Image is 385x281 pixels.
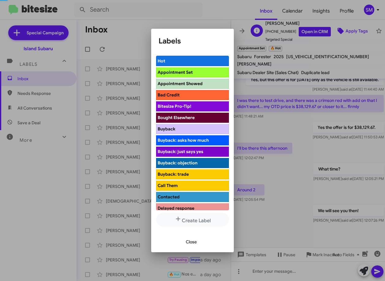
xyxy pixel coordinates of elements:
[156,213,229,227] button: Create Label
[158,194,180,200] span: Contacted
[158,103,191,109] span: Bitesize Pro-Tip!
[158,92,180,98] span: Bad Credit
[159,36,226,46] h1: Labels
[158,160,197,166] span: Buyback: objection
[158,149,203,154] span: Buyback: just says yes
[186,236,197,247] span: Close
[158,58,165,64] span: Hot
[158,81,203,86] span: Appointment Showed
[158,115,195,120] span: Bought Elsewhere
[158,137,209,143] span: Buyback: asks how much
[158,126,175,132] span: Buyback
[158,183,178,188] span: Call Them
[158,69,193,75] span: Appointment Set
[158,205,194,211] span: Delayed response
[181,236,202,247] button: Close
[158,171,189,177] span: Buyback: trade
